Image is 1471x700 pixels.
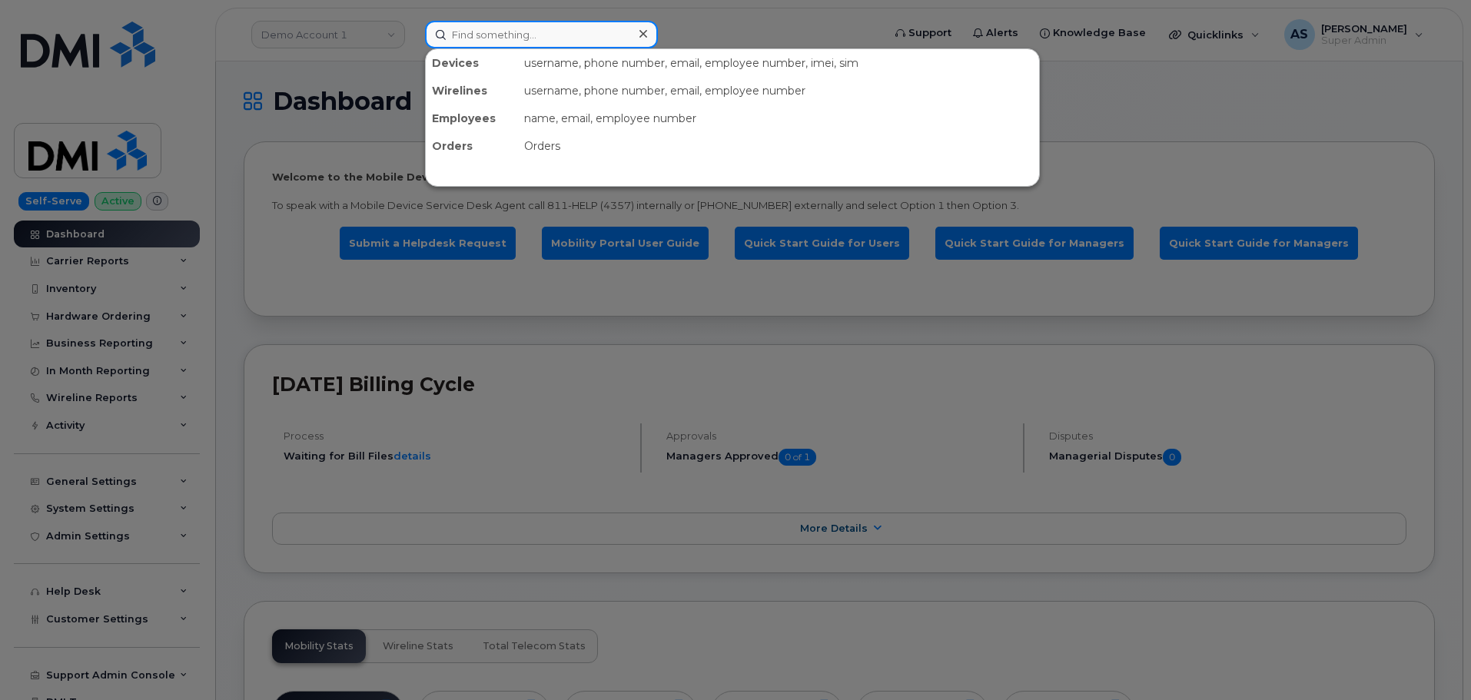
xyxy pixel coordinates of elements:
[518,49,1039,77] div: username, phone number, email, employee number, imei, sim
[518,105,1039,132] div: name, email, employee number
[426,49,518,77] div: Devices
[426,105,518,132] div: Employees
[518,132,1039,160] div: Orders
[426,77,518,105] div: Wirelines
[518,77,1039,105] div: username, phone number, email, employee number
[426,132,518,160] div: Orders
